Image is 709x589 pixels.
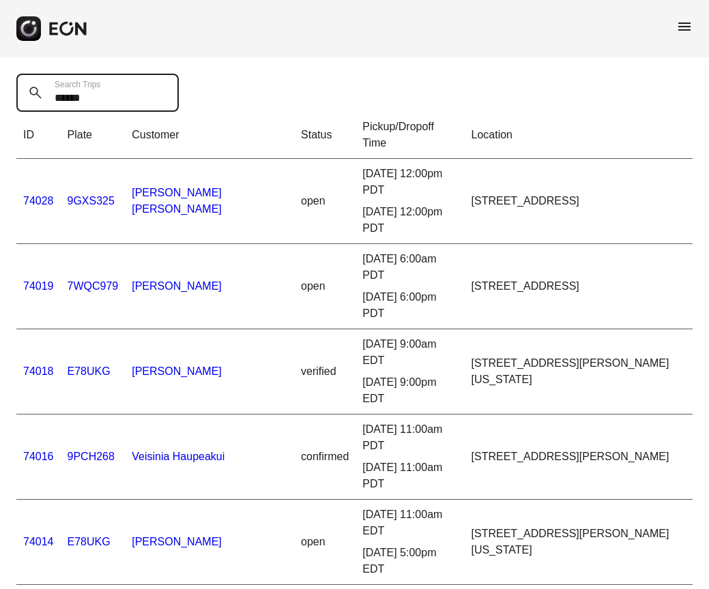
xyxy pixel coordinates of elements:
[294,159,356,244] td: open
[132,365,222,377] a: [PERSON_NAME]
[465,244,693,329] td: [STREET_ADDRESS]
[23,195,54,207] a: 74028
[294,112,356,159] th: Status
[132,536,222,547] a: [PERSON_NAME]
[23,536,54,547] a: 74014
[61,112,126,159] th: Plate
[362,251,457,284] div: [DATE] 6:00am PDT
[23,280,54,292] a: 74019
[294,414,356,500] td: confirmed
[23,365,54,377] a: 74018
[465,414,693,500] td: [STREET_ADDRESS][PERSON_NAME]
[465,500,693,585] td: [STREET_ADDRESS][PERSON_NAME][US_STATE]
[294,329,356,414] td: verified
[362,507,457,539] div: [DATE] 11:00am EDT
[465,329,693,414] td: [STREET_ADDRESS][PERSON_NAME][US_STATE]
[68,365,111,377] a: E78UKG
[294,500,356,585] td: open
[55,79,100,90] label: Search Trips
[362,166,457,198] div: [DATE] 12:00pm PDT
[294,244,356,329] td: open
[362,336,457,369] div: [DATE] 9:00am EDT
[16,112,61,159] th: ID
[132,451,225,462] a: Veisinia Haupeakui
[68,280,119,292] a: 7WQC979
[132,280,222,292] a: [PERSON_NAME]
[132,187,222,215] a: [PERSON_NAME] [PERSON_NAME]
[23,451,54,462] a: 74016
[362,545,457,577] div: [DATE] 5:00pm EDT
[68,536,111,547] a: E78UKG
[362,459,457,492] div: [DATE] 11:00am PDT
[676,18,693,35] span: menu
[362,421,457,454] div: [DATE] 11:00am PDT
[125,112,294,159] th: Customer
[362,289,457,322] div: [DATE] 6:00pm PDT
[362,204,457,237] div: [DATE] 12:00pm PDT
[68,195,115,207] a: 9GXS325
[362,374,457,407] div: [DATE] 9:00pm EDT
[465,159,693,244] td: [STREET_ADDRESS]
[356,112,464,159] th: Pickup/Dropoff Time
[68,451,115,462] a: 9PCH268
[465,112,693,159] th: Location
